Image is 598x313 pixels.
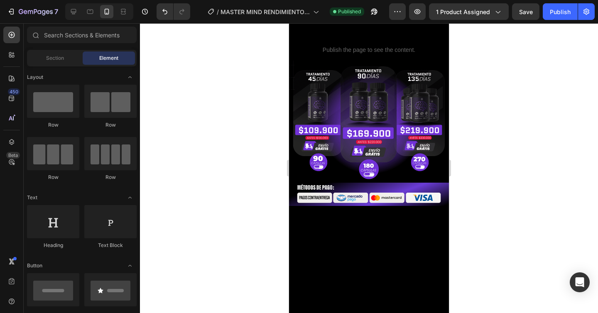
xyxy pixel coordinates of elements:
[123,71,137,84] span: Toggle open
[123,259,137,272] span: Toggle open
[27,121,79,129] div: Row
[519,8,533,15] span: Save
[123,191,137,204] span: Toggle open
[54,7,58,17] p: 7
[6,152,20,159] div: Beta
[217,7,219,16] span: /
[99,54,118,62] span: Element
[550,7,571,16] div: Publish
[84,242,137,249] div: Text Block
[46,54,64,62] span: Section
[570,272,590,292] div: Open Intercom Messenger
[512,3,539,20] button: Save
[221,7,310,16] span: MASTER MIND RENDIMIENTO MENTAL - NEW
[429,3,509,20] button: 1 product assigned
[436,7,490,16] span: 1 product assigned
[27,194,37,201] span: Text
[543,3,578,20] button: Publish
[8,88,20,95] div: 450
[27,174,79,181] div: Row
[84,121,137,129] div: Row
[3,3,62,20] button: 7
[338,8,361,15] span: Published
[27,262,42,269] span: Button
[27,27,137,43] input: Search Sections & Elements
[84,174,137,181] div: Row
[27,242,79,249] div: Heading
[157,3,190,20] div: Undo/Redo
[27,73,43,81] span: Layout
[289,23,449,313] iframe: Design area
